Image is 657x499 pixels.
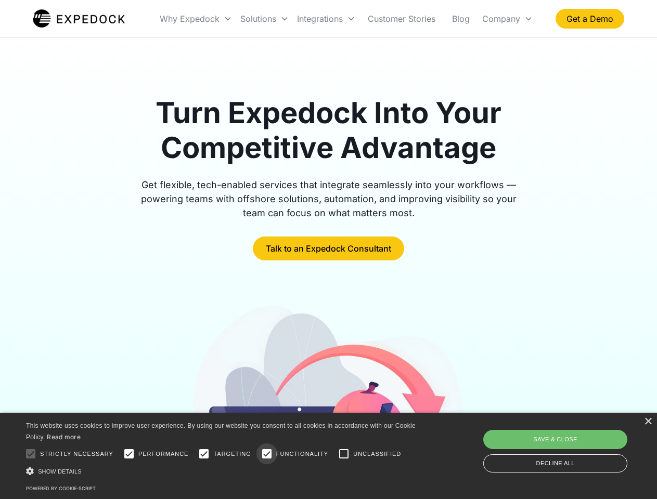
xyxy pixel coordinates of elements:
span: Show details [38,468,82,475]
h1: Turn Expedock Into Your Competitive Advantage [129,96,529,165]
div: Why Expedock [160,14,220,24]
span: Targeting [213,450,251,458]
div: Get flexible, tech-enabled services that integrate seamlessly into your workflows — powering team... [129,178,529,220]
span: This website uses cookies to improve user experience. By using our website you consent to all coo... [26,422,416,441]
a: Powered by cookie-script [26,485,96,491]
span: Unclassified [353,450,401,458]
div: Why Expedock [156,1,236,36]
div: Integrations [293,1,359,36]
div: Integrations [297,14,343,24]
div: Company [478,1,537,36]
div: Solutions [240,14,276,24]
span: Functionality [276,450,328,458]
div: Show details [26,466,419,477]
img: Expedock Logo [33,8,125,29]
iframe: Chat Widget [484,387,657,499]
a: Get a Demo [556,9,624,29]
span: Strictly necessary [40,450,113,458]
div: Solutions [236,1,293,36]
a: home [33,8,125,29]
a: Read more [47,433,81,441]
div: Company [482,14,520,24]
a: Talk to an Expedock Consultant [253,237,404,260]
a: Customer Stories [359,1,444,36]
span: Performance [138,450,189,458]
a: Blog [444,1,478,36]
